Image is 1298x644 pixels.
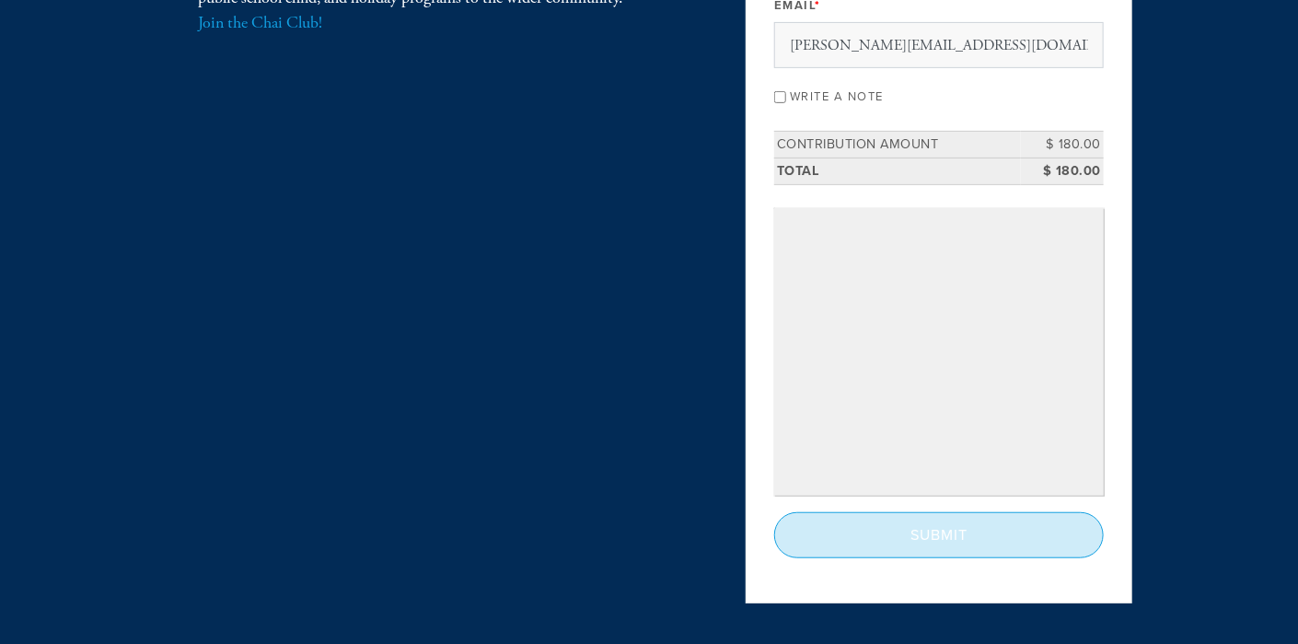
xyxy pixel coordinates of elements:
label: Write a note [790,89,884,104]
td: $ 180.00 [1021,132,1104,158]
td: $ 180.00 [1021,158,1104,184]
input: Submit [774,512,1104,558]
td: Contribution Amount [774,132,1021,158]
a: Join the Chai Club! [198,12,322,33]
td: Total [774,158,1021,184]
iframe: Secure payment input frame [778,212,1100,492]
